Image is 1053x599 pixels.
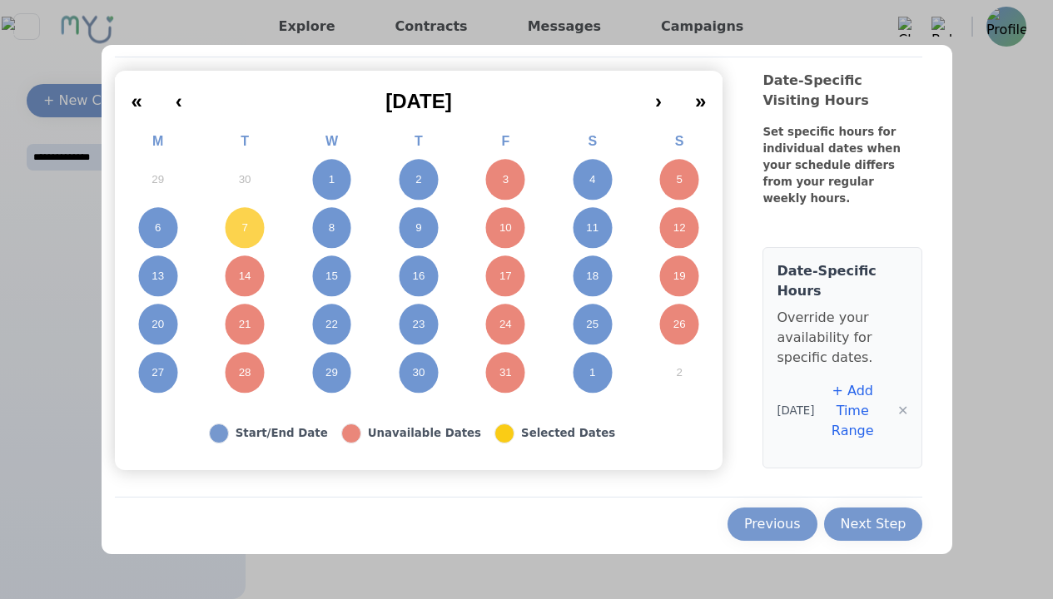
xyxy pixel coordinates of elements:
div: Set specific hours for individual dates when your schedule differs from your regular weekly hours. [762,124,906,227]
abbr: October 21, 2025 [239,317,251,332]
button: October 22, 2025 [288,300,375,349]
button: October 5, 2025 [636,156,723,204]
button: October 25, 2025 [549,300,636,349]
button: October 8, 2025 [288,204,375,252]
abbr: Saturday [588,134,597,148]
button: October 2, 2025 [375,156,462,204]
button: October 10, 2025 [462,204,549,252]
button: October 6, 2025 [115,204,201,252]
abbr: October 15, 2025 [325,269,338,284]
div: Selected Dates [521,425,615,442]
abbr: November 1, 2025 [589,365,595,380]
button: October 18, 2025 [549,252,636,300]
button: October 3, 2025 [462,156,549,204]
abbr: October 3, 2025 [503,172,509,187]
button: October 26, 2025 [636,300,723,349]
abbr: Thursday [415,134,423,148]
abbr: October 10, 2025 [499,220,512,235]
h4: Date-Specific Hours [777,261,908,301]
abbr: October 26, 2025 [673,317,686,332]
abbr: Wednesday [325,134,338,148]
abbr: October 19, 2025 [673,269,686,284]
abbr: October 4, 2025 [589,172,595,187]
button: ‹ [159,77,199,114]
button: October 28, 2025 [201,349,288,397]
abbr: October 23, 2025 [413,317,425,332]
abbr: October 24, 2025 [499,317,512,332]
button: ✕ [897,401,908,421]
abbr: October 25, 2025 [586,317,599,332]
abbr: Tuesday [241,134,249,148]
button: October 21, 2025 [201,300,288,349]
abbr: October 12, 2025 [673,220,686,235]
span: [DATE] [385,90,452,112]
button: October 31, 2025 [462,349,549,397]
abbr: October 13, 2025 [151,269,164,284]
abbr: October 7, 2025 [241,220,247,235]
abbr: September 30, 2025 [239,172,251,187]
button: October 1, 2025 [288,156,375,204]
button: October 17, 2025 [462,252,549,300]
div: Start/End Date [236,425,328,442]
button: September 29, 2025 [115,156,201,204]
abbr: October 28, 2025 [239,365,251,380]
button: September 30, 2025 [201,156,288,204]
span: [DATE] [777,403,814,419]
abbr: October 8, 2025 [329,220,335,235]
abbr: October 2, 2025 [415,172,421,187]
button: » [678,77,723,114]
abbr: November 2, 2025 [676,365,682,380]
button: October 16, 2025 [375,252,462,300]
abbr: October 18, 2025 [586,269,599,284]
button: October 27, 2025 [115,349,201,397]
button: October 24, 2025 [462,300,549,349]
button: › [638,77,678,114]
div: Unavailable Dates [368,425,481,442]
button: October 13, 2025 [115,252,201,300]
abbr: October 31, 2025 [499,365,512,380]
button: October 23, 2025 [375,300,462,349]
abbr: October 5, 2025 [676,172,682,187]
button: October 14, 2025 [201,252,288,300]
button: November 2, 2025 [636,349,723,397]
abbr: October 6, 2025 [155,220,161,235]
button: November 1, 2025 [549,349,636,397]
abbr: October 22, 2025 [325,317,338,332]
button: + Add Time Range [814,381,891,441]
button: « [115,77,159,114]
abbr: October 30, 2025 [413,365,425,380]
button: October 9, 2025 [375,204,462,252]
abbr: October 11, 2025 [586,220,599,235]
button: October 7, 2025 [201,204,288,252]
button: October 29, 2025 [288,349,375,397]
button: Next Step [824,507,923,541]
button: October 12, 2025 [636,204,723,252]
abbr: September 29, 2025 [151,172,164,187]
abbr: October 29, 2025 [325,365,338,380]
button: October 4, 2025 [549,156,636,204]
div: Previous [744,514,801,534]
div: Next Step [841,514,906,534]
button: [DATE] [199,77,638,114]
button: October 11, 2025 [549,204,636,252]
button: Previous [728,507,817,541]
abbr: October 14, 2025 [239,269,251,284]
button: October 19, 2025 [636,252,723,300]
abbr: October 1, 2025 [329,172,335,187]
abbr: Friday [501,134,509,148]
abbr: Sunday [675,134,684,148]
p: Override your availability for specific dates. [777,308,908,368]
abbr: Monday [152,134,163,148]
abbr: October 27, 2025 [151,365,164,380]
button: October 30, 2025 [375,349,462,397]
abbr: October 20, 2025 [151,317,164,332]
abbr: October 9, 2025 [415,220,421,235]
abbr: October 16, 2025 [413,269,425,284]
abbr: October 17, 2025 [499,269,512,284]
button: October 20, 2025 [115,300,201,349]
button: October 15, 2025 [288,252,375,300]
div: Date-Specific Visiting Hours [762,71,922,124]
